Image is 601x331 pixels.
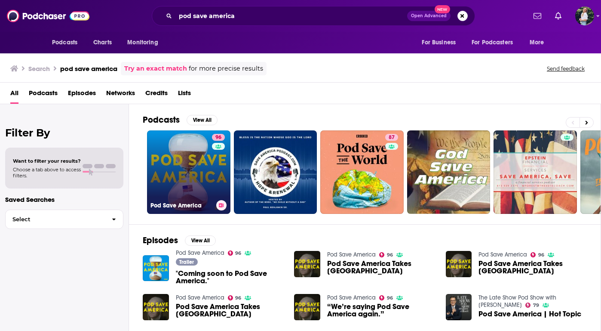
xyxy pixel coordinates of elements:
[530,9,545,23] a: Show notifications dropdown
[60,65,117,73] h3: pod save america
[143,235,216,246] a: EpisodesView All
[215,133,221,142] span: 96
[143,114,218,125] a: PodcastsView All
[327,260,435,275] a: Pod Save America Takes Brooklyn
[143,114,180,125] h2: Podcasts
[538,253,544,257] span: 96
[235,296,241,300] span: 96
[389,133,395,142] span: 87
[147,130,230,214] a: 96Pod Save America
[10,86,18,104] a: All
[124,64,187,74] a: Try an exact match
[327,303,435,318] a: “We’re saying Pod Save America again.”
[127,37,158,49] span: Monitoring
[478,260,587,275] span: Pod Save America Takes [GEOGRAPHIC_DATA]
[176,303,284,318] a: Pod Save America Takes Los Angeles
[446,294,472,320] img: Pod Save America | Hot Topic
[379,252,393,257] a: 96
[29,86,58,104] a: Podcasts
[387,296,393,300] span: 96
[385,134,398,141] a: 87
[379,295,393,300] a: 96
[143,294,169,320] img: Pod Save America Takes Los Angeles
[88,34,117,51] a: Charts
[530,252,544,257] a: 96
[176,270,284,285] a: "Coming soon to Pod Save America."
[552,9,565,23] a: Show notifications dropdown
[416,34,466,51] button: open menu
[212,134,225,141] a: 96
[478,294,556,309] a: The Late Show Pod Show with Stephen Colbert
[150,202,213,209] h3: Pod Save America
[152,6,475,26] div: Search podcasts, credits, & more...
[52,37,77,49] span: Podcasts
[121,34,169,51] button: open menu
[294,251,320,277] img: Pod Save America Takes Brooklyn
[446,251,472,277] img: Pod Save America Takes Seattle
[407,11,451,21] button: Open AdvancedNew
[46,34,89,51] button: open menu
[235,251,241,255] span: 96
[187,115,218,125] button: View All
[478,251,527,258] a: Pod Save America
[435,5,450,13] span: New
[143,235,178,246] h2: Episodes
[176,249,224,257] a: Pod Save America
[327,260,435,275] span: Pod Save America Takes [GEOGRAPHIC_DATA]
[530,37,544,49] span: More
[5,210,123,229] button: Select
[478,310,581,318] a: Pod Save America | Hot Topic
[466,34,525,51] button: open menu
[68,86,96,104] a: Episodes
[228,251,242,256] a: 96
[575,6,594,25] button: Show profile menu
[28,65,50,73] h3: Search
[185,235,216,246] button: View All
[93,37,112,49] span: Charts
[179,260,194,265] span: Trailer
[178,86,191,104] a: Lists
[5,195,123,204] p: Saved Searches
[13,167,81,179] span: Choose a tab above to access filters.
[524,34,555,51] button: open menu
[575,6,594,25] span: Logged in as ginny24232
[143,255,169,282] img: "Coming soon to Pod Save America."
[176,294,224,301] a: Pod Save America
[411,14,447,18] span: Open Advanced
[176,303,284,318] span: Pod Save America Takes [GEOGRAPHIC_DATA]
[175,9,407,23] input: Search podcasts, credits, & more...
[320,130,404,214] a: 87
[422,37,456,49] span: For Business
[533,303,539,307] span: 79
[106,86,135,104] a: Networks
[189,64,263,74] span: for more precise results
[472,37,513,49] span: For Podcasters
[7,8,89,24] img: Podchaser - Follow, Share and Rate Podcasts
[387,253,393,257] span: 96
[327,294,376,301] a: Pod Save America
[13,158,81,164] span: Want to filter your results?
[544,65,587,72] button: Send feedback
[6,217,105,222] span: Select
[294,294,320,320] a: “We’re saying Pod Save America again.”
[5,127,123,139] h2: Filter By
[575,6,594,25] img: User Profile
[525,303,539,308] a: 79
[145,86,168,104] a: Credits
[228,295,242,300] a: 96
[327,251,376,258] a: Pod Save America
